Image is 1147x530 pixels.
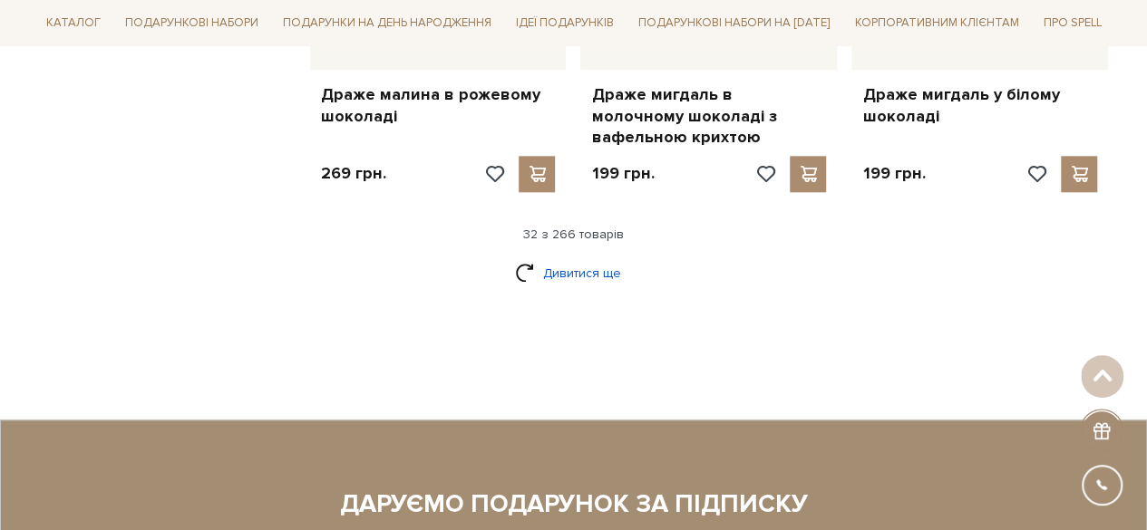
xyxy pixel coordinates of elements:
[321,163,386,184] p: 269 грн.
[862,84,1097,127] a: Драже мигдаль у білому шоколаді
[39,9,108,37] a: Каталог
[118,9,266,37] a: Подарункові набори
[321,84,556,127] a: Драже малина в рожевому шоколаді
[847,7,1025,38] a: Корпоративним клієнтам
[276,9,499,37] a: Подарунки на День народження
[591,84,826,148] a: Драже мигдаль в молочному шоколаді з вафельною крихтою
[591,163,654,184] p: 199 грн.
[631,7,837,38] a: Подарункові набори на [DATE]
[509,9,621,37] a: Ідеї подарунків
[862,163,925,184] p: 199 грн.
[515,257,633,289] a: Дивитися ще
[1035,9,1108,37] a: Про Spell
[32,226,1116,243] div: 32 з 266 товарів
